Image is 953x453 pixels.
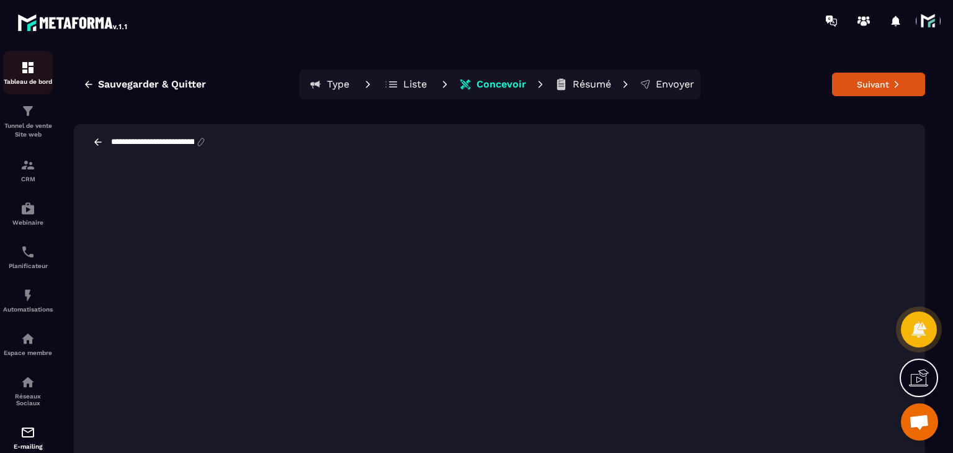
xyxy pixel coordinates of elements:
img: automations [20,331,35,346]
p: Envoyer [656,78,694,91]
a: automationsautomationsEspace membre [3,322,53,366]
a: formationformationTunnel de vente Site web [3,94,53,148]
a: social-networksocial-networkRéseaux Sociaux [3,366,53,416]
img: scheduler [20,244,35,259]
span: Sauvegarder & Quitter [98,78,206,91]
button: Liste [378,72,434,97]
p: Tableau de bord [3,78,53,85]
button: Envoyer [636,72,698,97]
img: formation [20,158,35,173]
img: automations [20,201,35,216]
p: Espace membre [3,349,53,356]
p: E-mailing [3,443,53,450]
img: email [20,425,35,440]
p: CRM [3,176,53,182]
button: Concevoir [455,72,530,97]
button: Sauvegarder & Quitter [74,73,215,96]
p: Type [327,78,349,91]
p: Résumé [573,78,611,91]
a: formationformationTableau de bord [3,51,53,94]
img: formation [20,60,35,75]
img: social-network [20,375,35,390]
button: Suivant [832,73,925,96]
p: Planificateur [3,262,53,269]
p: Automatisations [3,306,53,313]
p: Webinaire [3,219,53,226]
p: Concevoir [476,78,526,91]
a: automationsautomationsAutomatisations [3,279,53,322]
img: logo [17,11,129,34]
a: automationsautomationsWebinaire [3,192,53,235]
img: formation [20,104,35,119]
a: formationformationCRM [3,148,53,192]
a: schedulerschedulerPlanificateur [3,235,53,279]
button: Type [302,72,357,97]
img: automations [20,288,35,303]
p: Tunnel de vente Site web [3,122,53,139]
button: Résumé [551,72,615,97]
div: Ouvrir le chat [901,403,938,441]
p: Liste [403,78,427,91]
p: Réseaux Sociaux [3,393,53,406]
